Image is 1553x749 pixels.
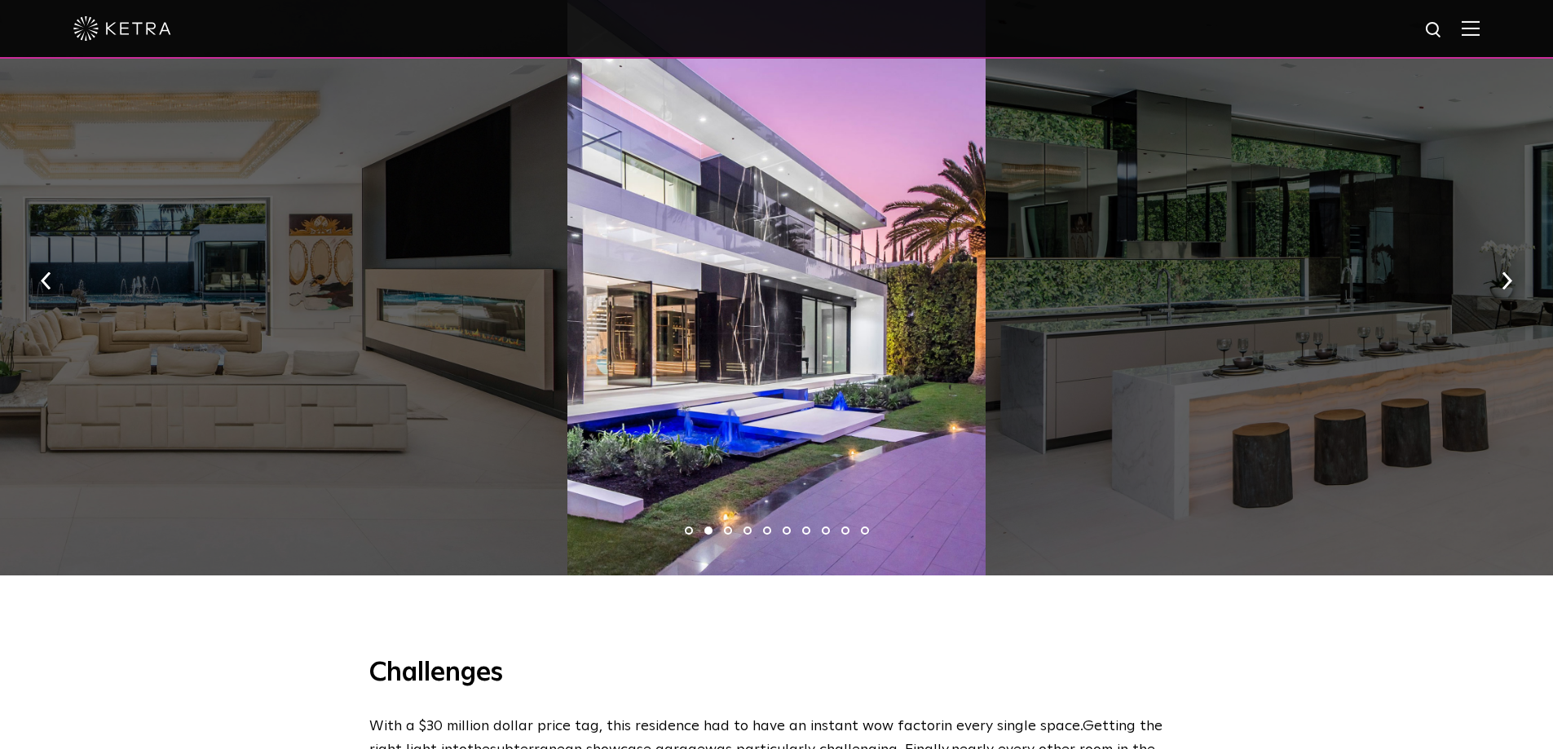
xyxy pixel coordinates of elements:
[1462,20,1480,36] img: Hamburger%20Nav.svg
[369,657,1185,691] h3: Challenges
[41,272,51,290] img: arrow-left-black.svg
[369,719,443,734] span: With a $30
[73,16,171,41] img: ketra-logo-2019-white
[1502,272,1512,290] img: arrow-right-black.svg
[941,719,1080,734] span: in every single space
[447,719,785,734] span: million dollar price tag, this residence had to have
[789,719,941,734] span: an instant wow factor
[1080,719,1083,734] span: .
[1424,20,1445,41] img: search icon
